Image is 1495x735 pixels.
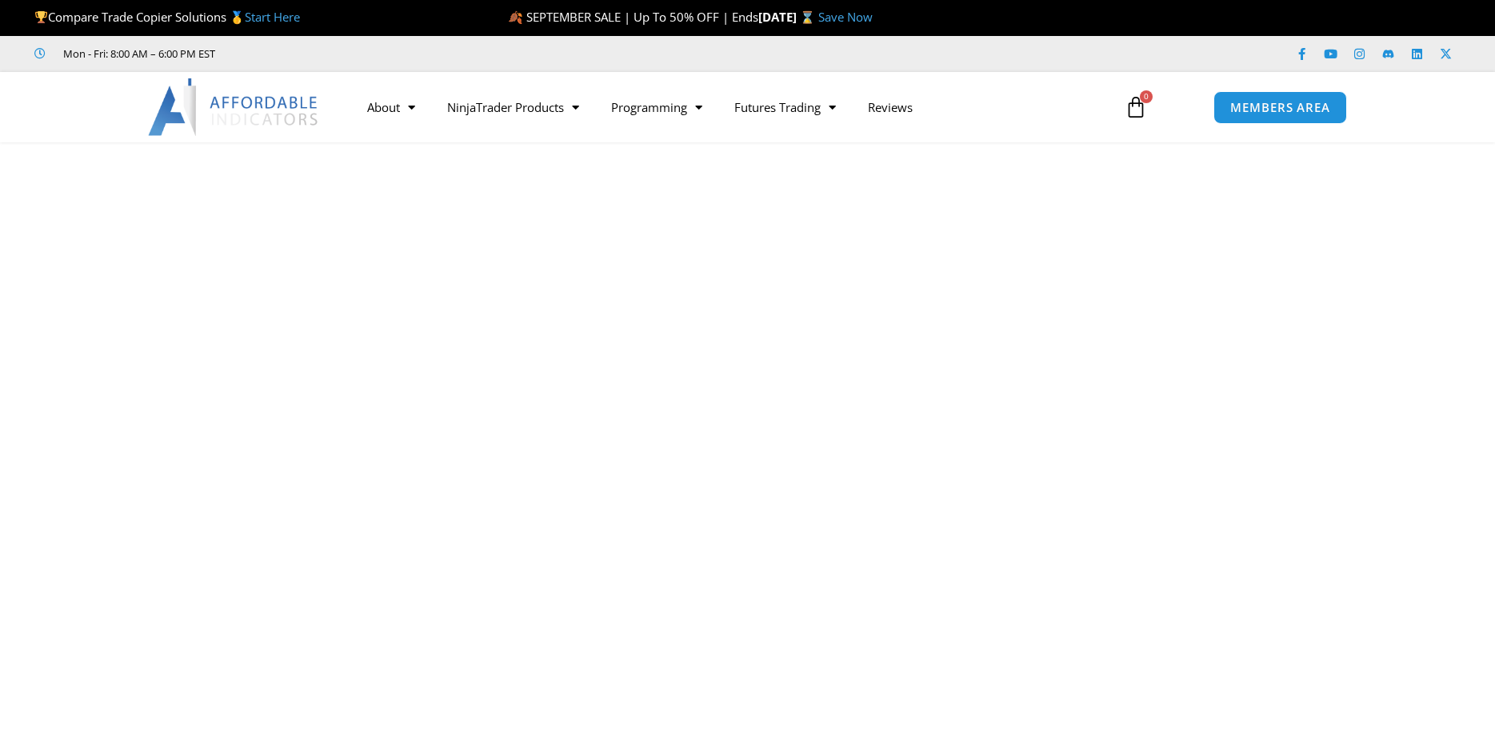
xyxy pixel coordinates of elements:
[351,89,431,126] a: About
[758,9,818,25] strong: [DATE] ⌛
[431,89,595,126] a: NinjaTrader Products
[34,9,300,25] span: Compare Trade Copier Solutions 🥇
[852,89,929,126] a: Reviews
[1213,91,1347,124] a: MEMBERS AREA
[245,9,300,25] a: Start Here
[59,44,215,63] span: Mon - Fri: 8:00 AM – 6:00 PM EST
[1101,84,1171,130] a: 0
[508,9,758,25] span: 🍂 SEPTEMBER SALE | Up To 50% OFF | Ends
[351,89,1106,126] nav: Menu
[595,89,718,126] a: Programming
[1140,90,1153,103] span: 0
[718,89,852,126] a: Futures Trading
[238,46,478,62] iframe: Customer reviews powered by Trustpilot
[1230,102,1330,114] span: MEMBERS AREA
[35,11,47,23] img: 🏆
[818,9,873,25] a: Save Now
[148,78,320,136] img: LogoAI | Affordable Indicators – NinjaTrader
